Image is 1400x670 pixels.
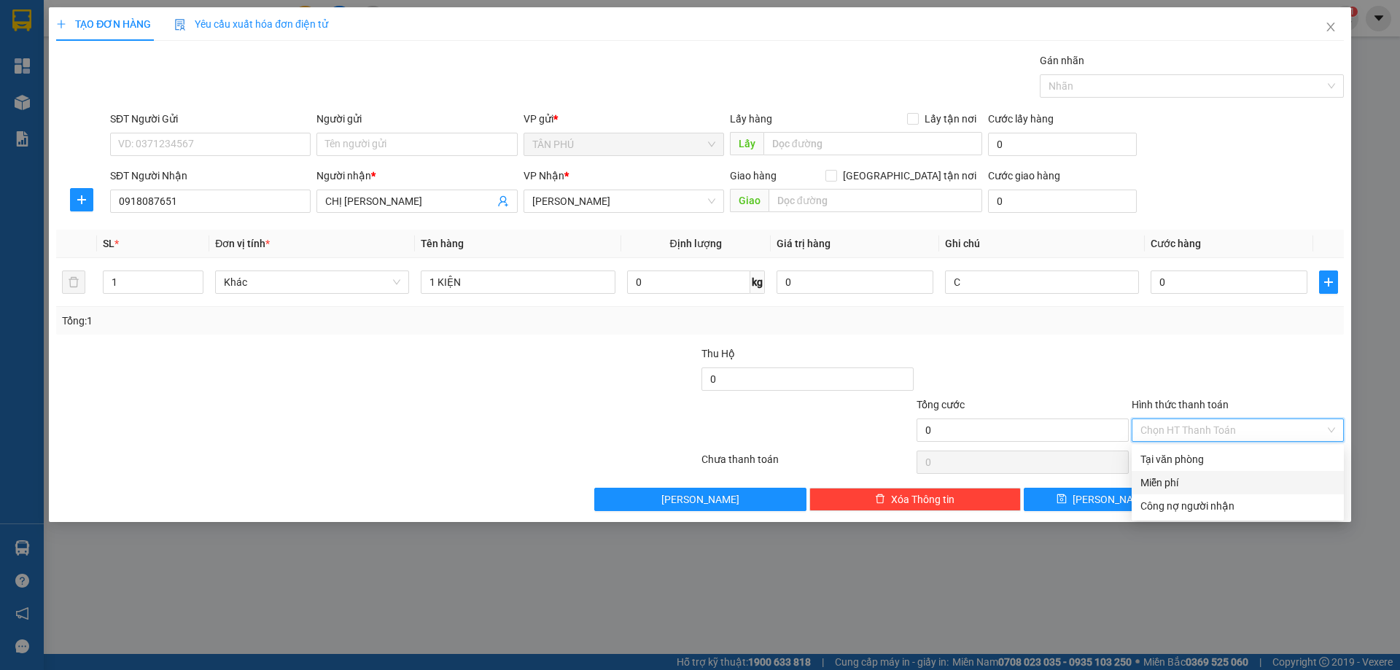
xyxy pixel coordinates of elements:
[56,18,151,30] span: TẠO ĐƠN HÀNG
[532,190,715,212] span: TAM QUAN
[837,168,982,184] span: [GEOGRAPHIC_DATA] tận nơi
[62,313,540,329] div: Tổng: 1
[524,111,724,127] div: VP gửi
[532,133,715,155] span: TÂN PHÚ
[1057,494,1067,505] span: save
[12,12,85,47] div: TÂN PHÚ
[110,168,311,184] div: SĐT Người Nhận
[421,238,464,249] span: Tên hàng
[224,271,400,293] span: Khác
[945,270,1139,294] input: Ghi Chú
[777,270,933,294] input: 0
[316,168,517,184] div: Người nhận
[594,488,806,511] button: [PERSON_NAME]
[777,238,831,249] span: Giá trị hàng
[1151,238,1201,249] span: Cước hàng
[917,399,965,410] span: Tổng cước
[1310,7,1351,48] button: Close
[701,348,735,359] span: Thu Hộ
[95,45,211,63] div: TÂN
[763,132,982,155] input: Dọc đường
[12,93,211,112] div: Tên hàng: 1 HỘP ( : 1 )
[730,113,772,125] span: Lấy hàng
[1024,488,1182,511] button: save[PERSON_NAME]
[988,133,1137,156] input: Cước lấy hàng
[497,195,509,207] span: user-add
[147,92,166,112] span: SL
[12,47,85,65] div: THÔNG
[1319,270,1338,294] button: plus
[524,170,564,182] span: VP Nhận
[1140,451,1335,467] div: Tại văn phòng
[1073,491,1151,507] span: [PERSON_NAME]
[939,230,1145,258] th: Ghi chú
[421,270,615,294] input: VD: Bàn, Ghế
[174,18,328,30] span: Yêu cầu xuất hóa đơn điện tử
[891,491,954,507] span: Xóa Thông tin
[1320,276,1337,288] span: plus
[1132,494,1344,518] div: Cước gửi hàng sẽ được ghi vào công nợ của người nhận
[661,491,739,507] span: [PERSON_NAME]
[750,270,765,294] span: kg
[1040,55,1084,66] label: Gán nhãn
[919,111,982,127] span: Lấy tận nơi
[769,189,982,212] input: Dọc đường
[71,194,93,206] span: plus
[988,190,1137,213] input: Cước giao hàng
[95,12,130,28] span: Nhận:
[700,451,915,477] div: Chưa thanh toán
[1325,21,1337,33] span: close
[730,132,763,155] span: Lấy
[174,19,186,31] img: icon
[316,111,517,127] div: Người gửi
[1140,498,1335,514] div: Công nợ người nhận
[56,19,66,29] span: plus
[988,170,1060,182] label: Cước giao hàng
[70,188,93,211] button: plus
[62,270,85,294] button: delete
[95,12,211,45] div: [PERSON_NAME]
[670,238,722,249] span: Định lượng
[730,189,769,212] span: Giao
[809,488,1022,511] button: deleteXóa Thông tin
[1132,399,1229,410] label: Hình thức thanh toán
[875,494,885,505] span: delete
[12,14,35,29] span: Gửi:
[103,238,114,249] span: SL
[1140,475,1335,491] div: Miễn phí
[110,111,311,127] div: SĐT Người Gửi
[215,238,270,249] span: Đơn vị tính
[988,113,1054,125] label: Cước lấy hàng
[730,170,777,182] span: Giao hàng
